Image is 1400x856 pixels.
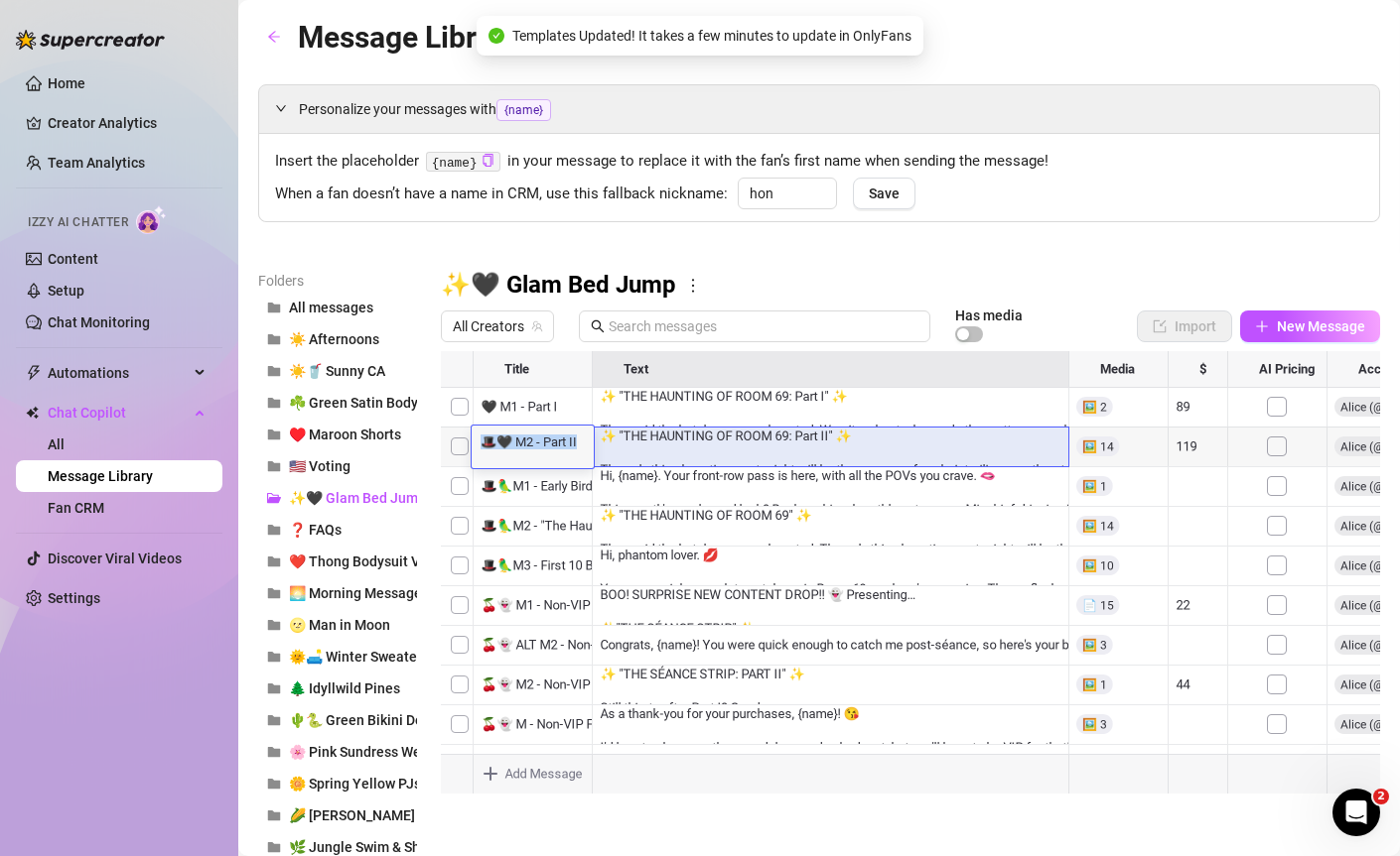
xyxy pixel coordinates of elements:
[258,546,417,577] button: ❤️ Thong Bodysuit Vid
[136,205,167,234] img: AI Chatter
[258,450,417,482] button: 🇺🇸 Voting
[275,150,1363,174] span: Insert the placeholder in your message to replace it with the fan’s first name when sending the m...
[258,736,417,768] button: 🌸 Pink Sundress Welcome
[26,406,39,420] img: Chat Copilot
[482,154,494,169] button: Click to Copy
[267,586,281,600] span: folder
[48,283,84,299] a: Setup
[298,14,518,61] article: Message Library
[48,251,98,267] a: Content
[26,365,42,381] span: thunderbolt
[258,323,417,355] button: ☀️ Afternoons
[1277,318,1365,334] span: New Message
[259,85,1379,133] div: Personalize your messages with{name}
[267,650,281,664] span: folder
[684,277,702,295] span: more
[258,641,417,673] button: 🌞🛋️ Winter Sweater Sunbask
[267,364,281,378] span: folder
[48,397,189,428] span: Chat Copilot
[28,213,128,232] span: Izzy AI Chatter
[258,292,417,323] button: All messages
[258,270,417,292] article: Folders
[289,807,415,823] span: 🌽 [PERSON_NAME]
[267,428,281,441] span: folder
[267,491,281,505] span: folder-open
[609,315,918,337] input: Search messages
[48,500,104,516] a: Fan CRM
[258,387,417,419] button: ☘️ Green Satin Bodysuit Nudes
[289,427,401,442] span: ♥️ Maroon Shorts
[289,617,390,633] span: 🌝 Man in Moon
[289,680,400,696] span: 🌲 Idyllwild Pines
[275,102,287,114] span: expanded
[289,712,525,728] span: 🌵🐍 Green Bikini Desert Stagecoach
[258,799,417,831] button: 🌽 [PERSON_NAME]
[853,178,915,209] button: Save
[512,25,911,47] span: Templates Updated! It takes a few minutes to update in OnlyFans
[258,514,417,546] button: ❓ FAQs
[48,357,189,389] span: Automations
[258,577,417,609] button: 🌅 Morning Messages
[48,107,207,139] a: Creator Analytics
[267,681,281,695] span: folder
[1373,789,1389,804] span: 2
[496,99,551,121] span: {name}
[48,550,182,566] a: Discover Viral Videos
[289,490,426,506] span: ✨🖤 Glam Bed Jump
[1240,310,1380,342] button: New Message
[267,618,281,632] span: folder
[258,704,417,736] button: 🌵🐍 Green Bikini Desert Stagecoach
[531,320,543,332] span: team
[267,30,281,44] span: arrow-left
[426,152,500,173] code: {name}
[482,154,494,167] span: copy
[267,554,281,568] span: folder
[48,314,150,330] a: Chat Monitoring
[258,482,417,514] button: ✨🖤 Glam Bed Jump
[289,744,460,760] span: 🌸 Pink Sundress Welcome
[258,419,417,450] button: ♥️ Maroon Shorts
[299,98,1363,121] span: Personalize your messages with
[289,458,350,474] span: 🇺🇸 Voting
[289,363,385,379] span: ☀️🥤 Sunny CA
[869,185,900,201] span: Save
[275,183,728,206] span: When a fan doesn’t have a name in CRM, use this fallback nickname:
[289,553,432,569] span: ❤️ Thong Bodysuit Vid
[289,522,342,538] span: ❓ FAQs
[258,355,417,387] button: ☀️🥤 Sunny CA
[48,590,100,606] a: Settings
[441,270,676,302] h3: ✨🖤 Glam Bed Jump
[267,745,281,759] span: folder
[267,459,281,473] span: folder
[267,840,281,854] span: folder
[267,301,281,314] span: folder
[289,395,486,411] span: ☘️ Green Satin Bodysuit Nudes
[48,75,85,91] a: Home
[267,396,281,410] span: folder
[16,30,165,50] img: logo-BBDzfeDw.svg
[472,431,594,449] textarea: 🎩🖤 M2 - Part II
[289,839,451,855] span: 🌿 Jungle Swim & Shower
[289,776,421,792] span: 🌼 Spring Yellow PJs
[1137,310,1232,342] button: Import
[289,331,379,347] span: ☀️ Afternoons
[48,155,145,171] a: Team Analytics
[489,28,504,44] span: check-circle
[289,649,479,665] span: 🌞🛋️ Winter Sweater Sunbask
[289,585,429,601] span: 🌅 Morning Messages
[267,777,281,791] span: folder
[1255,319,1269,333] span: plus
[48,468,153,484] a: Message Library
[1332,789,1380,836] iframe: Intercom live chat
[48,436,65,452] a: All
[289,300,373,315] span: All messages
[267,332,281,346] span: folder
[267,713,281,727] span: folder
[453,311,542,341] span: All Creators
[591,319,605,333] span: search
[258,673,417,704] button: 🌲 Idyllwild Pines
[258,609,417,641] button: 🌝 Man in Moon
[267,523,281,537] span: folder
[258,768,417,799] button: 🌼 Spring Yellow PJs
[267,808,281,822] span: folder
